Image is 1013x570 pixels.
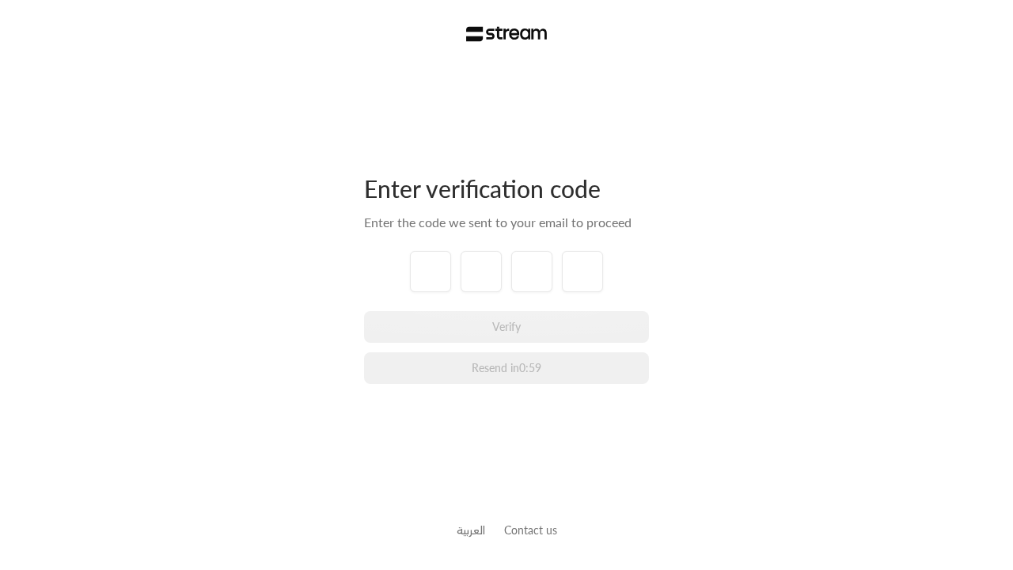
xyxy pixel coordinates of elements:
a: العربية [457,515,485,545]
button: Contact us [504,522,557,538]
a: Contact us [504,523,557,537]
div: Enter verification code [364,173,649,203]
img: Stream Logo [466,26,548,42]
div: Enter the code we sent to your email to proceed [364,213,649,232]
